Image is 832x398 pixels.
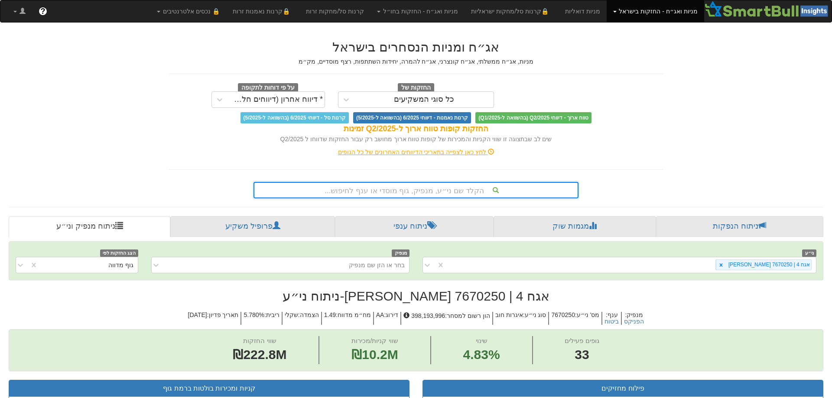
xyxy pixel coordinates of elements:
span: על פי דוחות לתקופה [238,83,298,93]
button: ביטוח [604,318,619,325]
a: ניתוח ענפי [335,216,494,237]
h5: מניות, אג״ח ממשלתי, אג״ח קונצרני, אג״ח להמרה, יחידות השתתפות, רצף מוסדיים, מק״מ [169,58,663,65]
a: 🔒קרנות נאמנות זרות [226,0,300,22]
a: קרנות סל/מחקות זרות [299,0,370,22]
h5: מס' ני״ע : 7670250 [548,312,601,325]
span: שווי קניות/מכירות [351,337,398,344]
font: בחר או הזן שם מנפיק [349,262,405,269]
span: קרנות סל - דיווחי 6/2025 (בהשוואה ל-5/2025) [240,112,349,123]
h3: פילוח מחזיקים [429,385,816,392]
button: הפניקס [624,318,644,325]
h5: ענף : [601,312,621,325]
div: שים לב שבתצוגה זו שווי הקניות והמכירות של קופות טווח ארוך מחושב רק עבור החזקות שדווחו ל Q2/2025 [169,135,663,143]
h5: ריבית : 5.780% [240,312,281,325]
h5: הצמדה : שקלי [282,312,321,325]
h5: מח״מ מדווח : 1.49 [321,312,373,325]
div: כל סוגי המשקיעים [394,95,454,104]
a: ניתוח הנפקות [656,216,823,237]
font: גוף מדווה [108,262,133,269]
h5: הון רשום למסחר : 398,193,996 [400,312,492,325]
span: ? [40,7,45,16]
a: ניתוח מנפיק וני״ע [9,216,170,237]
font: הצג החזקות לפי [103,250,136,256]
h2: אג״ח ומניות הנסחרים בישראל [169,40,663,54]
font: [PERSON_NAME] אגח 4 | 7670250 [728,262,810,268]
span: ₪222.8M [233,347,286,362]
font: ני״ע [805,250,814,256]
img: Smartbull [704,0,832,18]
font: מנפיק [395,250,407,256]
font: ניתוח ני״ע [283,289,340,303]
div: החזקות קופות טווח ארוך ל-Q2/2025 זמינות [169,123,663,135]
h5: סוג ני״ע : איגרות חוב [492,312,549,325]
font: [PERSON_NAME] אגח 4 | 7670250 [344,289,549,303]
div: לחץ כאן לצפייה בתאריכי הדיווחים האחרונים של כל הגופים [162,148,669,156]
h5: דירוג : AA [373,312,401,325]
h3: קניות ומכירות בולטות ברמת גוף [16,385,403,392]
a: מניות דואליות [559,0,607,22]
a: מגמות שוק [494,216,656,237]
span: שווי החזקות [243,337,276,344]
span: 33 [565,346,599,364]
span: שינוי [476,337,487,344]
span: קרנות נאמנות - דיווחי 6/2025 (בהשוואה ל-5/2025) [353,112,471,123]
span: החזקות של [398,83,434,93]
a: מניות ואג״ח - החזקות בישראל [607,0,704,22]
font: הקלד שם ני״ע, מנפיק, גוף מוסדי או ענף לחיפוש... [325,187,484,195]
h5: מנפיק : [621,312,646,325]
span: טווח ארוך - דיווחי Q2/2025 (בהשוואה ל-Q1/2025) [475,112,591,123]
a: פרופיל משקיע [170,216,335,237]
h5: תאריך פדיון : [DATE] [186,312,241,325]
font: - [340,289,344,303]
span: 4.83% [463,346,500,364]
a: מניות ואג״ח - החזקות בחו״ל [370,0,465,22]
a: 🔒קרנות סל/מחקות ישראליות [465,0,558,22]
span: גופים פעילים [565,337,599,344]
span: ₪10.2M [351,347,398,362]
div: * דיווח אחרון (דיווחים חלקיים) [230,95,323,104]
a: ? [32,0,54,22]
a: 🔒 נכסים אלטרנטיבים [150,0,226,22]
